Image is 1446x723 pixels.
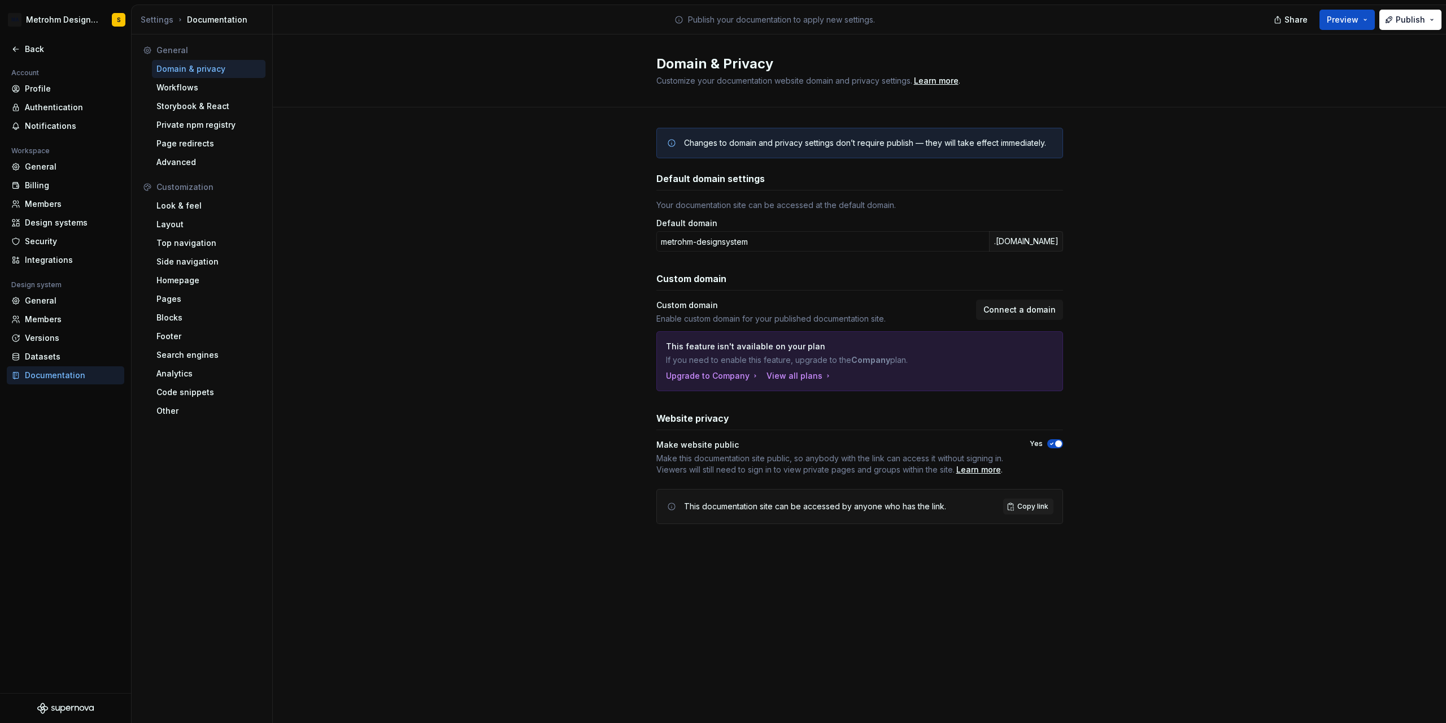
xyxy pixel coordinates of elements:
div: Analytics [156,368,261,379]
div: Profile [25,83,120,94]
div: Homepage [156,275,261,286]
div: .[DOMAIN_NAME] [989,231,1063,252]
div: Versions [25,332,120,344]
a: Pages [152,290,265,308]
a: Footer [152,327,265,345]
a: Documentation [7,366,124,384]
div: Design system [7,278,66,292]
div: Advanced [156,157,261,168]
button: Settings [141,14,173,25]
a: Domain & privacy [152,60,265,78]
div: Search engines [156,349,261,361]
span: Copy link [1017,502,1048,511]
div: Layout [156,219,261,230]
button: MAMetrohm Design SystemS [2,7,129,32]
p: This feature isn't available on your plan [666,341,974,352]
span: Share [1284,14,1308,25]
a: Blocks [152,309,265,327]
a: Homepage [152,271,265,289]
a: General [7,292,124,310]
div: Your documentation site can be accessed at the default domain. [656,200,1063,211]
div: Datasets [25,351,120,362]
a: Members [7,195,124,213]
button: View all plans [766,370,833,382]
span: . [912,77,960,85]
a: Storybook & React [152,97,265,115]
a: Notifications [7,117,124,135]
div: Custom domain [656,300,969,311]
h3: Website privacy [656,412,729,425]
div: This documentation site can be accessed by anyone who has the link. [684,501,946,512]
span: Customize your documentation website domain and privacy settings. [656,76,912,85]
button: Connect a domain [976,300,1063,320]
div: Design systems [25,217,120,228]
a: Learn more [914,75,959,86]
a: Side navigation [152,253,265,271]
div: Workflows [156,82,261,93]
div: Top navigation [156,237,261,249]
label: Yes [1030,439,1043,448]
a: Look & feel [152,197,265,215]
h3: Custom domain [656,272,726,285]
a: Design systems [7,214,124,232]
button: Preview [1319,10,1375,30]
span: Connect a domain [983,304,1056,315]
div: Members [25,198,120,210]
div: Billing [25,180,120,191]
div: General [25,295,120,306]
button: Copy link [1003,499,1053,514]
div: Private npm registry [156,119,261,131]
div: Members [25,314,120,325]
div: Domain & privacy [156,63,261,75]
a: Datasets [7,348,124,366]
label: Default domain [656,218,717,229]
div: S [117,15,121,24]
a: Members [7,310,124,328]
h2: Domain & Privacy [656,55,1049,73]
a: Profile [7,80,124,98]
h3: Default domain settings [656,172,765,185]
span: Make this documentation site public, so anybody with the link can access it without signing in. V... [656,453,1003,474]
div: Blocks [156,312,261,323]
div: Footer [156,331,261,342]
div: Integrations [25,254,120,266]
button: Upgrade to Company [666,370,760,382]
svg: Supernova Logo [37,703,94,714]
div: Customization [156,181,261,193]
div: Storybook & React [156,101,261,112]
a: Back [7,40,124,58]
a: Code snippets [152,383,265,401]
p: Publish your documentation to apply new settings. [688,14,875,25]
div: Authentication [25,102,120,113]
a: Other [152,402,265,420]
div: Side navigation [156,256,261,267]
a: Analytics [152,365,265,383]
button: Publish [1379,10,1441,30]
a: Private npm registry [152,116,265,134]
a: Top navigation [152,234,265,252]
a: Versions [7,329,124,347]
div: Workspace [7,144,54,158]
a: General [7,158,124,176]
div: Other [156,405,261,417]
span: . [656,453,1009,475]
span: Preview [1327,14,1358,25]
div: Changes to domain and privacy settings don’t require publish — they will take effect immediately. [684,137,1046,149]
div: Back [25,44,120,55]
div: Metrohm Design System [26,14,98,25]
a: Learn more [956,464,1001,475]
div: Account [7,66,43,80]
a: Workflows [152,79,265,97]
button: Share [1268,10,1315,30]
div: Code snippets [156,387,261,398]
div: Enable custom domain for your published documentation site. [656,313,969,324]
div: Pages [156,293,261,305]
a: Page redirects [152,135,265,153]
a: Advanced [152,153,265,171]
